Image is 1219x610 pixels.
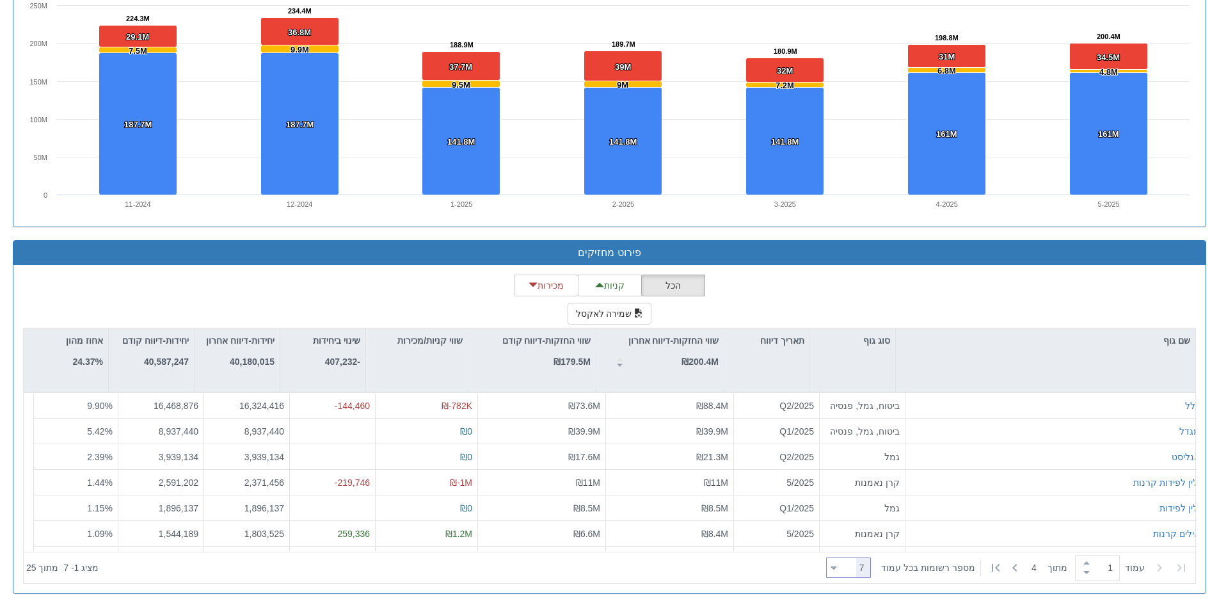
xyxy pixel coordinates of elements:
div: ביטוח, גמל, פנסיה [825,399,900,412]
span: ₪0 [460,503,472,513]
tspan: 37.7M [449,62,472,72]
tspan: 234.4M [288,7,312,15]
tspan: 161M [1098,129,1119,139]
p: יחידות-דיווח קודם [122,333,189,348]
div: -144,460 [295,399,370,412]
div: ילין לפידות [1159,502,1200,515]
button: מכירות [514,275,578,296]
div: גמל [825,502,900,515]
div: 1,896,137 [123,502,198,515]
text: 12-2024 [287,200,312,208]
div: 8,937,440 [123,425,198,438]
tspan: 187.7M [286,120,314,129]
span: ₪0 [460,452,472,462]
strong: ₪179.5M [554,357,591,367]
div: 2,371,456 [209,476,284,489]
span: ₪0 [460,426,472,437]
div: 9.90 % [39,399,113,412]
strong: 40,587,247 [144,357,189,367]
tspan: 32M [777,66,793,76]
span: ₪1.2M [445,529,472,539]
tspan: 187.7M [124,120,152,129]
tspan: 4.8M [1099,67,1118,77]
tspan: 29.1M [126,32,149,42]
span: ₪21.3M [696,452,728,462]
tspan: 34.5M [1097,52,1120,62]
text: 100M [29,116,47,124]
tspan: 224.3M [126,15,150,22]
span: ₪39.9M [696,426,728,437]
div: 5/2025 [739,476,814,489]
div: Q1/2025 [739,502,814,515]
p: שווי החזקות-דיווח אחרון [628,333,719,348]
div: שם גוף [896,328,1195,353]
text: 250M [29,2,47,10]
div: ביטוח, גמל, פנסיה [825,425,900,438]
p: שווי החזקות-דיווח קודם [502,333,591,348]
tspan: 7.2M [776,81,794,90]
div: 3,939,134 [123,451,198,463]
button: שמירה לאקסל [568,303,652,325]
p: יחידות-דיווח אחרון [206,333,275,348]
span: 4 [1032,561,1048,574]
button: אילים קרנות [1153,527,1200,540]
strong: ₪200.4M [681,357,719,367]
tspan: 198.8M [935,34,959,42]
div: 16,324,416 [209,399,284,412]
text: 50M [34,154,47,161]
div: 259,336 [295,527,370,540]
div: תאריך דיווח [724,328,809,353]
text: 0 [44,191,47,199]
button: ילין לפידות קרנות [1133,476,1200,489]
div: 5/2025 [739,527,814,540]
div: 16,468,876 [123,399,198,412]
text: 200M [29,40,47,47]
div: Q2/2025 [739,399,814,412]
tspan: 141.8M [447,137,475,147]
div: שווי קניות/מכירות [366,328,468,353]
tspan: 141.8M [609,137,637,147]
span: ₪8.5M [573,503,600,513]
span: ₪8.4M [701,529,728,539]
div: 1,544,189 [123,527,198,540]
span: ₪6.6M [573,529,600,539]
span: ₪-782K [442,401,472,411]
button: מגדל [1179,425,1200,438]
button: אנליסט [1172,451,1200,463]
button: כלל [1185,399,1200,412]
text: 2-2025 [612,200,634,208]
div: קרן נאמנות [825,527,900,540]
div: 1,803,525 [209,527,284,540]
div: 8,937,440 [209,425,284,438]
tspan: 180.9M [774,47,797,55]
tspan: 9.9M [291,45,309,54]
span: ‏עמוד [1125,561,1145,574]
div: Q1/2025 [739,425,814,438]
span: ₪-1M [450,478,472,488]
text: 11-2024 [125,200,150,208]
div: גמל [825,451,900,463]
div: 1.15 % [39,502,113,515]
text: 3-2025 [774,200,796,208]
tspan: 200.4M [1097,33,1120,40]
tspan: 188.9M [450,41,474,49]
div: 5.42 % [39,425,113,438]
span: ₪8.5M [701,503,728,513]
tspan: 7.5M [129,46,147,56]
span: ₪39.9M [568,426,600,437]
span: ‏מספר רשומות בכל עמוד [881,561,975,574]
div: 3,939,134 [209,451,284,463]
div: Q2/2025 [739,451,814,463]
tspan: 9M [617,80,628,90]
div: 2.39 % [39,451,113,463]
span: ₪11M [576,478,600,488]
strong: -407,232 [325,357,360,367]
div: 1.09 % [39,527,113,540]
div: 1,896,137 [209,502,284,515]
button: הכל [641,275,705,296]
